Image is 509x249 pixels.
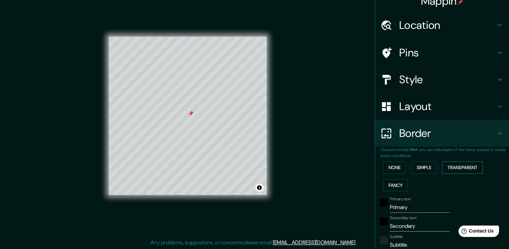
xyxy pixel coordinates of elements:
[399,127,496,140] h4: Border
[399,18,496,32] h4: Location
[273,239,355,246] a: [EMAIL_ADDRESS][DOMAIN_NAME]
[357,239,359,247] div: .
[356,239,357,247] div: .
[380,199,388,207] button: black
[411,161,437,174] button: Simple
[390,215,417,221] label: Secondary text
[442,161,483,174] button: Transparent
[380,147,509,159] p: Choose a border. : you can make layers of the frame opaque to create some cool effects.
[399,100,496,113] h4: Layout
[375,12,509,39] div: Location
[375,120,509,147] div: Border
[380,217,388,226] button: black
[399,46,496,59] h4: Pins
[383,179,408,192] button: Fancy
[449,223,502,242] iframe: Help widget launcher
[383,161,406,174] button: None
[399,73,496,86] h4: Style
[380,236,388,244] button: color-222222
[410,147,418,152] b: Hint
[390,234,403,240] label: Subtitle
[390,196,411,202] label: Primary text
[255,184,263,192] button: Toggle attribution
[375,93,509,120] div: Layout
[151,239,356,247] p: Any problems, suggestions, or concerns please email .
[375,66,509,93] div: Style
[375,39,509,66] div: Pins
